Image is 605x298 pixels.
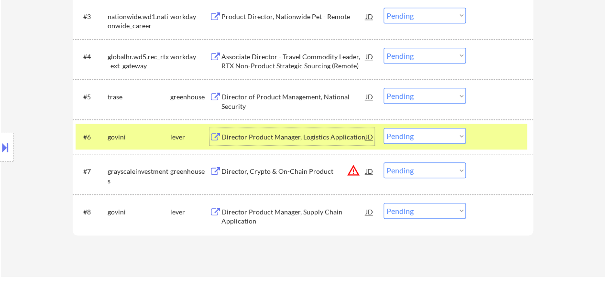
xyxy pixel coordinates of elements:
[221,132,366,142] div: Director Product Manager, Logistics Application
[221,167,366,176] div: Director, Crypto & On-Chain Product
[347,164,360,177] button: warning_amber
[108,52,170,71] div: globalhr.wd5.rec_rtx_ext_gateway
[108,12,170,31] div: nationwide.wd1.nationwide_career
[170,167,209,176] div: greenhouse
[221,52,366,71] div: Associate Director - Travel Commodity Leader, RTX Non-Product Strategic Sourcing (Remote)
[365,162,374,180] div: JD
[170,207,209,217] div: lever
[365,203,374,220] div: JD
[221,207,366,226] div: Director Product Manager, Supply Chain Application
[170,12,209,21] div: workday
[170,52,209,62] div: workday
[83,52,100,62] div: #4
[170,92,209,102] div: greenhouse
[170,132,209,142] div: lever
[83,12,100,21] div: #3
[221,92,366,111] div: Director of Product Management, National Security
[365,8,374,25] div: JD
[365,128,374,145] div: JD
[365,48,374,65] div: JD
[221,12,366,21] div: Product Director, Nationwide Pet - Remote
[365,88,374,105] div: JD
